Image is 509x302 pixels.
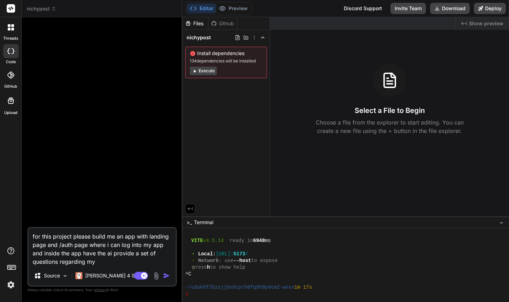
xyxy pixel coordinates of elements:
span: Show preview [469,20,503,27]
span: : use [219,257,234,264]
span: ~/u3uk0f35zsjjbn9cprh6fq9h0p4tm2-wnxx [185,284,294,291]
button: Execute [190,67,217,75]
span: ^C [185,271,191,277]
span: : [213,251,216,257]
p: Always double-check its answers. Your in Bind [27,287,177,293]
img: icon [163,272,170,279]
span: to expose [251,257,278,264]
button: Editor [187,4,216,13]
span: Install dependencies [190,50,262,57]
span: 5173 [234,251,246,257]
span: privacy [94,288,107,292]
span: ms [265,237,271,244]
p: Source [44,272,60,279]
span: nichypost [27,5,56,12]
span: to show help [210,264,245,271]
span: ❯ [185,291,189,297]
img: Pick Models [62,273,68,279]
label: GitHub [4,83,17,89]
span: Local [198,251,213,257]
img: Claude 4 Sonnet [75,272,82,279]
span: --host [234,257,251,264]
button: Download [430,3,470,14]
label: threads [3,35,18,41]
button: Deploy [474,3,506,14]
img: settings [5,279,17,291]
label: Upload [4,110,18,116]
div: Discord Support [340,3,386,14]
span: 1m 17s [294,284,312,291]
label: code [6,59,16,65]
div: Github [208,20,237,27]
span: Network [198,257,219,264]
span: [URL]: [216,251,233,257]
textarea: for this project please build me an app with landing page and /auth page where i can log into my ... [28,228,176,266]
span: / [245,251,248,257]
span: h [207,264,210,271]
span: − [500,219,503,226]
span: ➜ [191,257,192,264]
img: attachment [152,272,160,280]
h3: Select a File to Begin [355,106,425,115]
span: 134 dependencies will be installed [190,58,262,64]
span: ready in [229,237,253,244]
span: VITE [191,237,203,244]
span: press [192,264,207,271]
span: Terminal [194,219,213,226]
span: 6948 [253,237,265,244]
div: Files [182,20,208,27]
span: ➜ [191,264,192,271]
span: >_ [187,219,192,226]
span: nichypost [187,34,211,41]
button: − [498,217,505,228]
span: v4.5.14 [203,237,224,244]
span: ➜ [191,251,192,257]
button: Invite Team [390,3,426,14]
p: Choose a file from the explorer to start editing. You can create a new file using the + button in... [311,118,468,135]
button: Preview [216,4,250,13]
p: [PERSON_NAME] 4 S.. [85,272,138,279]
